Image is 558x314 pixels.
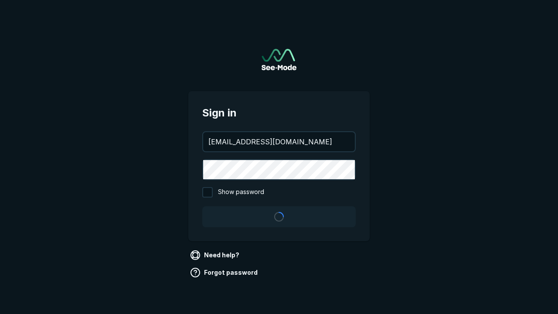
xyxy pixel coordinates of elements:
span: Sign in [202,105,356,121]
img: See-Mode Logo [262,49,296,70]
a: Need help? [188,248,243,262]
a: Go to sign in [262,49,296,70]
input: your@email.com [203,132,355,151]
a: Forgot password [188,266,261,280]
span: Show password [218,187,264,198]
